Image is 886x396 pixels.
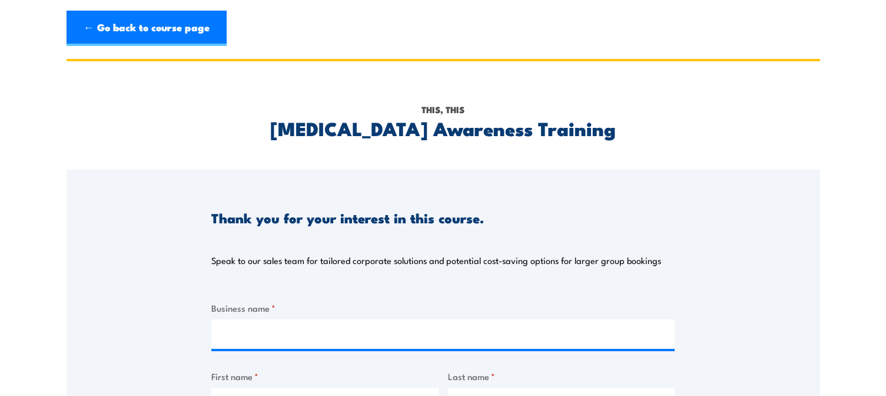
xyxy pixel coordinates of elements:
[211,103,675,116] p: This, This
[211,120,675,136] h2: [MEDICAL_DATA] Awareness Training
[211,301,675,315] label: Business name
[67,11,227,46] a: ← Go back to course page
[211,211,484,225] h3: Thank you for your interest in this course.
[211,255,661,266] p: Speak to our sales team for tailored corporate solutions and potential cost-saving options for la...
[448,369,675,383] label: Last name
[211,369,439,383] label: First name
